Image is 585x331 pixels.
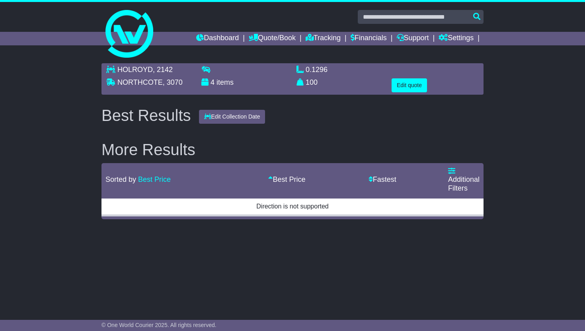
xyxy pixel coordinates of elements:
[117,78,163,86] span: NORTHCOTE
[97,107,195,124] div: Best Results
[306,66,328,74] span: 0.1296
[117,66,153,74] span: HOLROYD
[199,110,265,124] button: Edit Collection Date
[101,198,484,215] td: Direction is not supported
[306,32,341,45] a: Tracking
[448,167,480,192] a: Additional Filters
[163,78,183,86] span: , 3070
[268,175,305,183] a: Best Price
[306,78,318,86] span: 100
[351,32,387,45] a: Financials
[369,175,396,183] a: Fastest
[138,175,171,183] a: Best Price
[153,66,173,74] span: , 2142
[105,175,136,183] span: Sorted by
[249,32,296,45] a: Quote/Book
[101,322,216,328] span: © One World Courier 2025. All rights reserved.
[216,78,234,86] span: items
[392,78,427,92] button: Edit quote
[397,32,429,45] a: Support
[439,32,474,45] a: Settings
[101,141,484,158] h2: More Results
[211,78,214,86] span: 4
[196,32,239,45] a: Dashboard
